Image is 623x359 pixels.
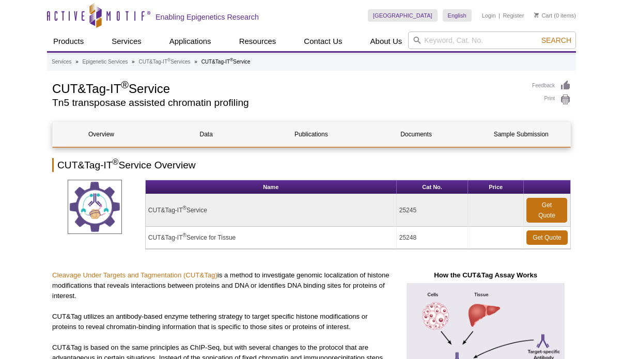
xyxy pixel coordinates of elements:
h2: Tn5 transposase assisted chromatin profiling [52,98,522,107]
li: » [194,59,197,65]
a: Services [52,57,71,67]
li: CUT&Tag-IT Service [201,59,251,65]
a: Register [503,12,524,19]
a: Sample Submission [473,122,570,147]
h1: CUT&Tag-IT Service [52,80,522,96]
a: Overview [53,122,150,147]
td: CUT&Tag-IT Service [146,194,397,227]
th: Name [146,180,397,194]
a: Services [105,32,148,51]
a: Data [158,122,255,147]
input: Keyword, Cat. No. [408,32,576,49]
sup: ® [113,158,119,166]
li: | [499,9,500,22]
a: Documents [368,122,465,147]
sup: ® [183,205,186,211]
sup: ® [167,57,170,63]
li: » [75,59,79,65]
a: CUT&Tag-IT®Services [138,57,190,67]
p: CUT&Tag utilizes an antibody-based enzyme tethering strategy to target specific histone modificat... [52,311,393,332]
a: About Us [364,32,409,51]
h2: Enabling Epigenetics Research [155,12,259,22]
a: Feedback [532,80,571,91]
sup: ® [121,79,129,90]
td: CUT&Tag-IT Service for Tissue [146,227,397,249]
strong: How the CUT&Tag Assay Works [434,271,537,279]
a: Login [482,12,496,19]
a: English [443,9,472,22]
a: Contact Us [298,32,348,51]
a: Print [532,94,571,105]
li: » [132,59,135,65]
h2: CUT&Tag-IT Service Overview [52,158,571,172]
td: 25248 [397,227,469,249]
a: Get Quote [526,198,567,223]
th: Price [468,180,524,194]
a: [GEOGRAPHIC_DATA] [368,9,438,22]
img: Your Cart [534,12,539,18]
a: Cart [534,12,552,19]
sup: ® [230,57,233,63]
td: 25245 [397,194,469,227]
sup: ® [183,232,186,238]
li: (0 items) [534,9,576,22]
a: Cleavage Under Targets and Tagmentation (CUT&Tag) [52,271,217,279]
a: Publications [262,122,360,147]
a: Resources [233,32,283,51]
p: is a method to investigate genomic localization of histone modifications that reveals interaction... [52,270,393,301]
th: Cat No. [397,180,469,194]
a: Applications [163,32,217,51]
img: CUT&Tag Service [68,180,122,234]
a: Products [47,32,90,51]
button: Search [538,36,574,45]
a: Get Quote [526,230,568,245]
span: Search [541,36,571,44]
a: Epigenetic Services [82,57,128,67]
